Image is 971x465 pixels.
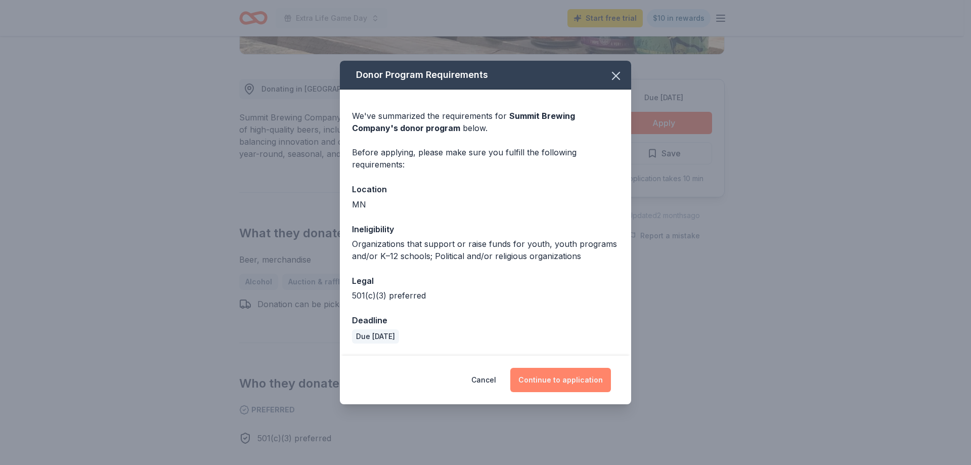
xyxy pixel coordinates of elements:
[352,223,619,236] div: Ineligibility
[352,314,619,327] div: Deadline
[352,274,619,287] div: Legal
[352,183,619,196] div: Location
[471,368,496,392] button: Cancel
[510,368,611,392] button: Continue to application
[352,238,619,262] div: Organizations that support or raise funds for youth, youth programs and/or K–12 schools; Politica...
[352,146,619,171] div: Before applying, please make sure you fulfill the following requirements:
[340,61,631,90] div: Donor Program Requirements
[352,289,619,302] div: 501(c)(3) preferred
[352,329,399,344] div: Due [DATE]
[352,110,619,134] div: We've summarized the requirements for below.
[352,198,619,210] div: MN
